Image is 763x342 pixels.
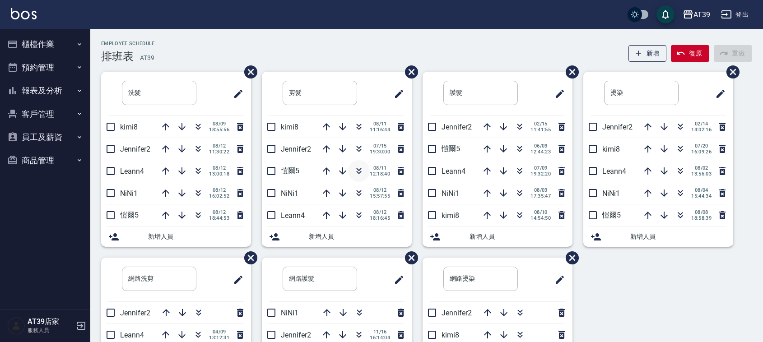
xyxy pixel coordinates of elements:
h6: — AT39 [134,53,154,63]
span: 08/11 [370,165,390,171]
div: 新增人員 [262,226,412,247]
input: 排版標題 [122,267,196,291]
span: 愷爾5 [602,211,621,219]
span: 新增人員 [309,232,405,241]
span: Leann4 [442,167,465,176]
span: 修改班表的標題 [228,83,244,105]
span: NiNi1 [281,309,298,317]
span: 02/14 [691,121,712,127]
span: 刪除班表 [398,245,419,271]
button: 客戶管理 [4,102,87,126]
span: 修改班表的標題 [549,269,565,291]
span: 08/09 [209,121,229,127]
span: 18:44:53 [209,215,229,221]
span: 08/12 [370,187,390,193]
span: 11:30:22 [209,149,229,155]
button: save [656,5,675,23]
span: 08/10 [530,209,551,215]
span: 13:12:31 [209,335,229,341]
span: 06/03 [530,143,551,149]
span: 08/12 [209,209,229,215]
span: 新增人員 [148,232,244,241]
img: Logo [11,8,37,19]
span: kimi8 [120,123,138,131]
span: 17:35:47 [530,193,551,199]
input: 排版標題 [283,81,357,105]
span: Jennifer2 [281,145,311,153]
span: Jennifer2 [281,331,311,339]
span: 08/02 [691,165,712,171]
span: kimi8 [602,145,620,153]
span: 08/03 [530,187,551,193]
span: 15:44:34 [691,193,712,199]
span: 04/09 [209,329,229,335]
span: 新增人員 [630,232,726,241]
span: 07/15 [370,143,390,149]
input: 排版標題 [122,81,196,105]
span: Leann4 [281,211,305,220]
button: 商品管理 [4,149,87,172]
span: 07/09 [530,165,551,171]
span: 02/15 [530,121,551,127]
div: 新增人員 [583,226,733,247]
span: 18:16:45 [370,215,390,221]
span: 刪除班表 [559,245,580,271]
span: 18:58:39 [691,215,712,221]
span: 修改班表的標題 [388,83,405,105]
span: 08/12 [209,143,229,149]
span: 12:18:40 [370,171,390,177]
span: kimi8 [281,123,298,131]
span: 08/04 [691,187,712,193]
span: 16:14:04 [370,335,390,341]
span: 11:41:55 [530,127,551,133]
button: 復原 [671,45,709,62]
span: 修改班表的標題 [710,83,726,105]
span: Jennifer2 [602,123,633,131]
span: Jennifer2 [442,123,472,131]
span: 愷爾5 [442,144,460,153]
button: 員工及薪資 [4,125,87,149]
span: 16:02:52 [209,193,229,199]
span: 修改班表的標題 [228,269,244,291]
span: Leann4 [120,167,144,176]
span: NiNi1 [602,189,620,198]
span: kimi8 [442,211,459,220]
span: 07/20 [691,143,712,149]
span: 修改班表的標題 [549,83,565,105]
span: Jennifer2 [120,145,150,153]
span: 08/08 [691,209,712,215]
div: 新增人員 [101,226,251,247]
span: 愷爾5 [281,166,299,175]
button: 登出 [717,6,752,23]
div: 新增人員 [423,226,572,247]
span: 修改班表的標題 [388,269,405,291]
button: 報表及分析 [4,79,87,102]
span: 08/12 [209,165,229,171]
span: Leann4 [602,167,626,176]
p: 服務人員 [28,326,74,334]
span: 16:09:26 [691,149,712,155]
button: 預約管理 [4,56,87,79]
h5: AT39店家 [28,317,74,326]
span: 刪除班表 [237,245,259,271]
button: AT39 [679,5,714,24]
span: 刪除班表 [720,59,741,85]
span: 愷爾5 [120,211,139,219]
span: 刪除班表 [237,59,259,85]
span: 14:02:16 [691,127,712,133]
span: NiNi1 [120,189,138,198]
span: Jennifer2 [120,309,150,317]
span: 13:00:18 [209,171,229,177]
input: 排版標題 [443,81,518,105]
span: 11:16:44 [370,127,390,133]
span: 刪除班表 [559,59,580,85]
h2: Employee Schedule [101,41,155,46]
input: 排版標題 [443,267,518,291]
span: 12:44:23 [530,149,551,155]
input: 排版標題 [604,81,679,105]
img: Person [7,317,25,335]
span: 18:55:56 [209,127,229,133]
span: NiNi1 [281,189,298,198]
span: 新增人員 [470,232,565,241]
span: 13:56:03 [691,171,712,177]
